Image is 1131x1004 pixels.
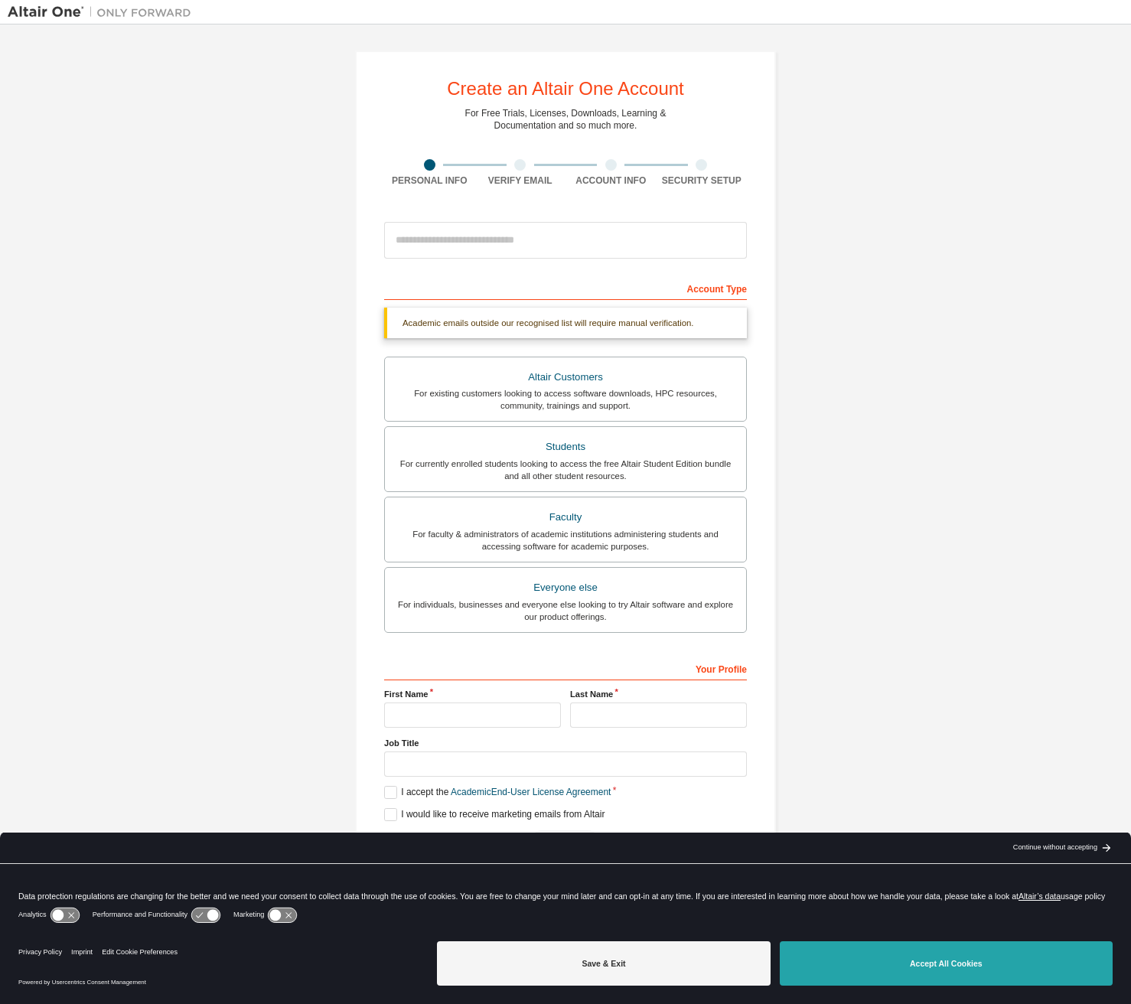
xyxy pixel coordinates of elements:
[657,174,748,187] div: Security Setup
[8,5,199,20] img: Altair One
[475,174,566,187] div: Verify Email
[451,787,611,797] a: Academic End-User License Agreement
[394,436,737,458] div: Students
[384,275,747,300] div: Account Type
[565,174,657,187] div: Account Info
[394,598,737,623] div: For individuals, businesses and everyone else looking to try Altair software and explore our prod...
[384,308,747,338] div: Academic emails outside our recognised list will require manual verification.
[384,174,475,187] div: Personal Info
[384,737,747,749] label: Job Title
[394,387,737,412] div: For existing customers looking to access software downloads, HPC resources, community, trainings ...
[394,367,737,388] div: Altair Customers
[384,688,561,700] label: First Name
[384,656,747,680] div: Your Profile
[394,528,737,553] div: For faculty & administrators of academic institutions administering students and accessing softwa...
[465,107,667,132] div: For Free Trials, Licenses, Downloads, Learning & Documentation and so much more.
[384,830,747,853] div: Read and acccept EULA to continue
[394,507,737,528] div: Faculty
[384,808,605,821] label: I would like to receive marketing emails from Altair
[384,786,611,799] label: I accept the
[394,458,737,482] div: For currently enrolled students looking to access the free Altair Student Edition bundle and all ...
[394,577,737,598] div: Everyone else
[570,688,747,700] label: Last Name
[447,80,684,98] div: Create an Altair One Account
